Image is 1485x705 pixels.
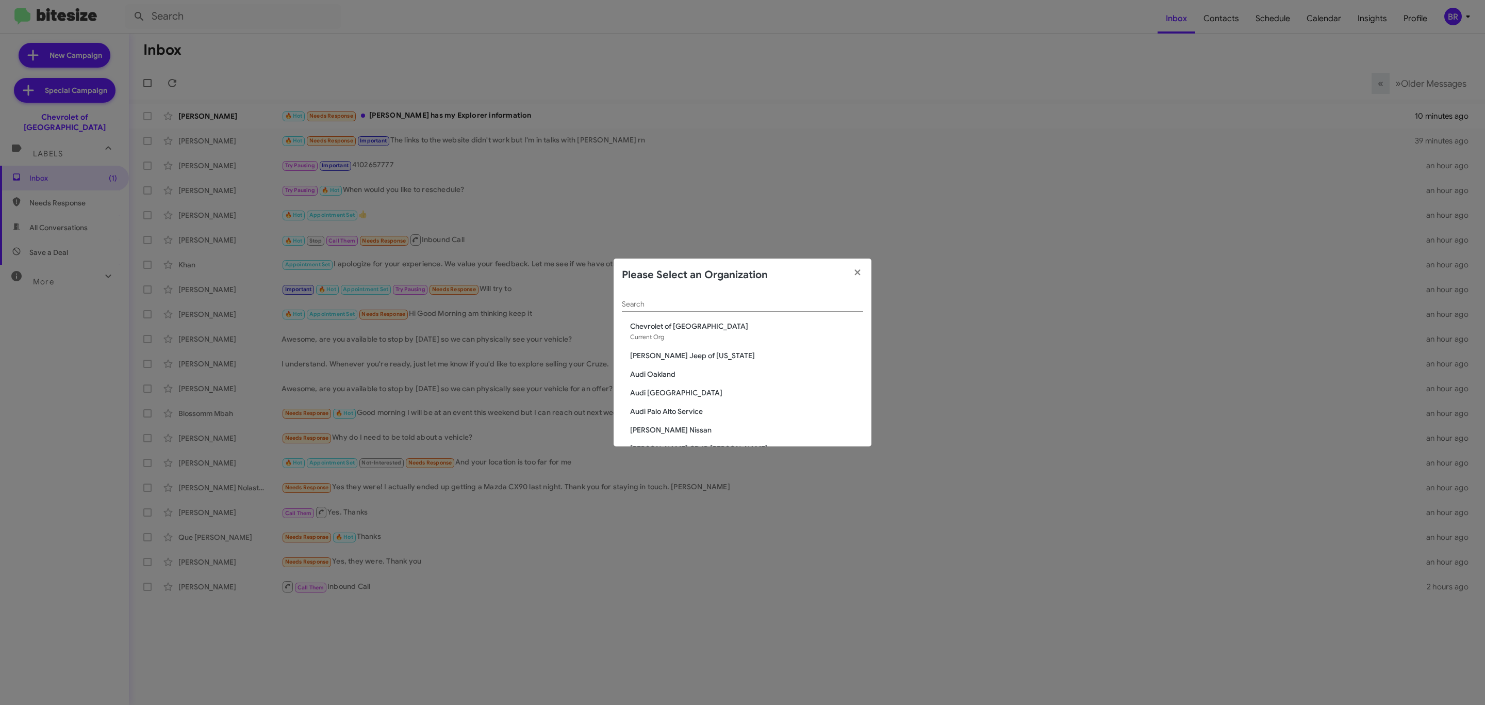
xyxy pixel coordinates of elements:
span: Current Org [630,333,664,341]
span: [PERSON_NAME] Jeep of [US_STATE] [630,350,863,361]
span: [PERSON_NAME] Nissan [630,425,863,435]
span: Audi Palo Alto Service [630,406,863,416]
span: [PERSON_NAME] CDJR [PERSON_NAME] [630,443,863,454]
span: Audi Oakland [630,369,863,379]
h2: Please Select an Organization [622,267,768,283]
span: Chevrolet of [GEOGRAPHIC_DATA] [630,321,863,331]
span: Audi [GEOGRAPHIC_DATA] [630,388,863,398]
